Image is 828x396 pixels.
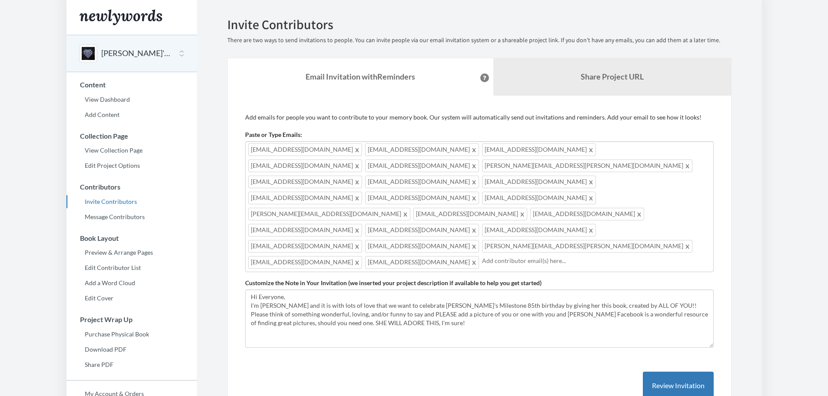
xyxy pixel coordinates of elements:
[101,48,172,59] button: [PERSON_NAME]'S 85th BIRTHDAY
[482,256,708,266] input: Add contributor email(s) here...
[67,316,197,323] h3: Project Wrap Up
[67,261,197,274] a: Edit Contributor List
[482,224,596,236] span: [EMAIL_ADDRESS][DOMAIN_NAME]
[67,234,197,242] h3: Book Layout
[248,208,410,220] span: [PERSON_NAME][EMAIL_ADDRESS][DOMAIN_NAME]
[530,208,644,220] span: [EMAIL_ADDRESS][DOMAIN_NAME]
[67,343,197,356] a: Download PDF
[67,292,197,305] a: Edit Cover
[248,160,362,172] span: [EMAIL_ADDRESS][DOMAIN_NAME]
[365,176,479,188] span: [EMAIL_ADDRESS][DOMAIN_NAME]
[80,10,162,25] img: Newlywords logo
[365,160,479,172] span: [EMAIL_ADDRESS][DOMAIN_NAME]
[482,176,596,188] span: [EMAIL_ADDRESS][DOMAIN_NAME]
[67,183,197,191] h3: Contributors
[248,176,362,188] span: [EMAIL_ADDRESS][DOMAIN_NAME]
[245,130,302,139] label: Paste or Type Emails:
[245,290,714,348] textarea: Hi Everyone, I'm [PERSON_NAME] and it is with lots of love that we want to celebrate [PERSON_NAME...
[482,143,596,156] span: [EMAIL_ADDRESS][DOMAIN_NAME]
[482,240,692,253] span: [PERSON_NAME][EMAIL_ADDRESS][PERSON_NAME][DOMAIN_NAME]
[482,192,596,204] span: [EMAIL_ADDRESS][DOMAIN_NAME]
[248,143,362,156] span: [EMAIL_ADDRESS][DOMAIN_NAME]
[581,72,644,81] b: Share Project URL
[365,240,479,253] span: [EMAIL_ADDRESS][DOMAIN_NAME]
[67,93,197,106] a: View Dashboard
[365,224,479,236] span: [EMAIL_ADDRESS][DOMAIN_NAME]
[413,208,527,220] span: [EMAIL_ADDRESS][DOMAIN_NAME]
[67,108,197,121] a: Add Content
[67,144,197,157] a: View Collection Page
[227,17,732,32] h2: Invite Contributors
[248,240,362,253] span: [EMAIL_ADDRESS][DOMAIN_NAME]
[67,195,197,208] a: Invite Contributors
[67,276,197,290] a: Add a Word Cloud
[365,143,479,156] span: [EMAIL_ADDRESS][DOMAIN_NAME]
[67,246,197,259] a: Preview & Arrange Pages
[248,192,362,204] span: [EMAIL_ADDRESS][DOMAIN_NAME]
[245,279,542,287] label: Customize the Note in Your Invitation (we inserted your project description if available to help ...
[67,159,197,172] a: Edit Project Options
[67,358,197,371] a: Share PDF
[245,113,714,122] p: Add emails for people you want to contribute to your memory book. Our system will automatically s...
[227,36,732,45] p: There are two ways to send invitations to people. You can invite people via our email invitation ...
[248,224,362,236] span: [EMAIL_ADDRESS][DOMAIN_NAME]
[365,192,479,204] span: [EMAIL_ADDRESS][DOMAIN_NAME]
[365,256,479,269] span: [EMAIL_ADDRESS][DOMAIN_NAME]
[482,160,692,172] span: [PERSON_NAME][EMAIL_ADDRESS][PERSON_NAME][DOMAIN_NAME]
[306,72,415,81] strong: Email Invitation with Reminders
[67,328,197,341] a: Purchase Physical Book
[67,132,197,140] h3: Collection Page
[67,210,197,223] a: Message Contributors
[67,81,197,89] h3: Content
[248,256,362,269] span: [EMAIL_ADDRESS][DOMAIN_NAME]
